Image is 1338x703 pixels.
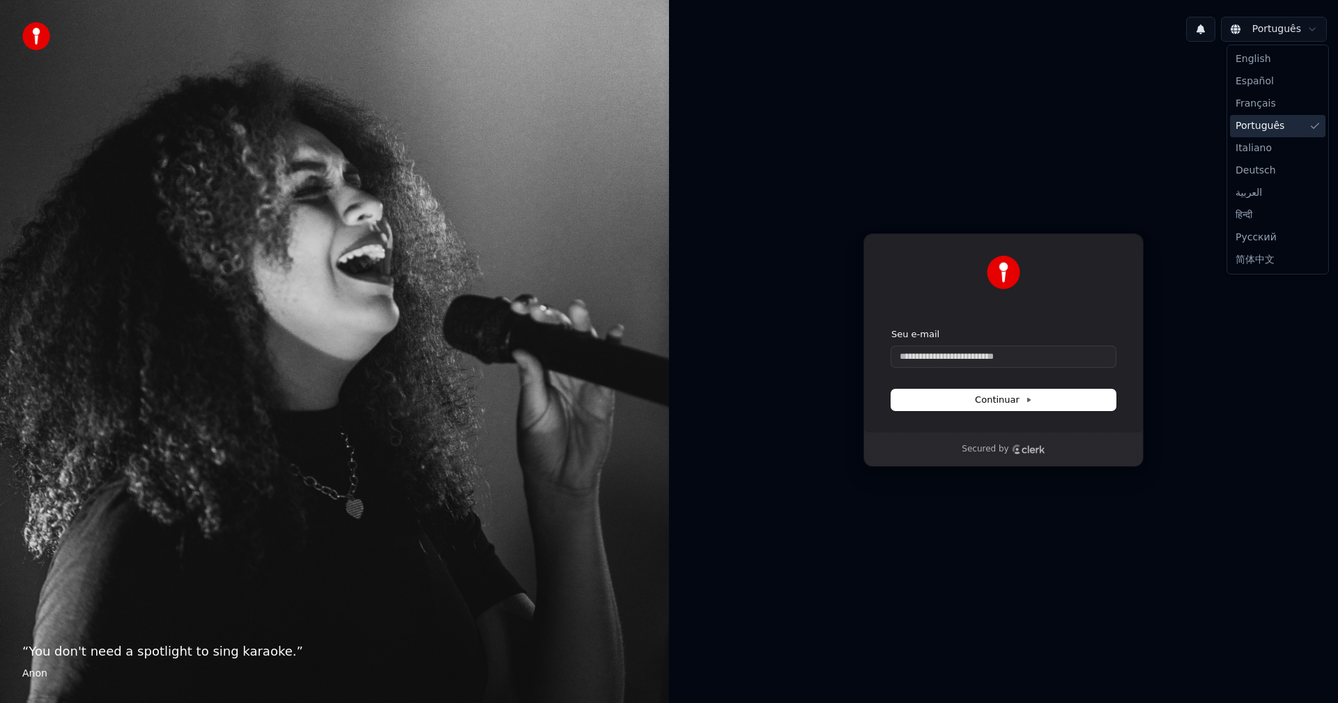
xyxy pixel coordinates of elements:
span: English [1236,52,1271,66]
span: Português [1236,119,1284,133]
span: Русский [1236,231,1277,245]
span: Italiano [1236,141,1272,155]
span: Français [1236,97,1276,111]
span: Deutsch [1236,164,1276,178]
span: العربية [1236,186,1262,200]
span: 简体中文 [1236,253,1275,267]
span: हिन्दी [1236,208,1252,222]
span: Español [1236,75,1274,88]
